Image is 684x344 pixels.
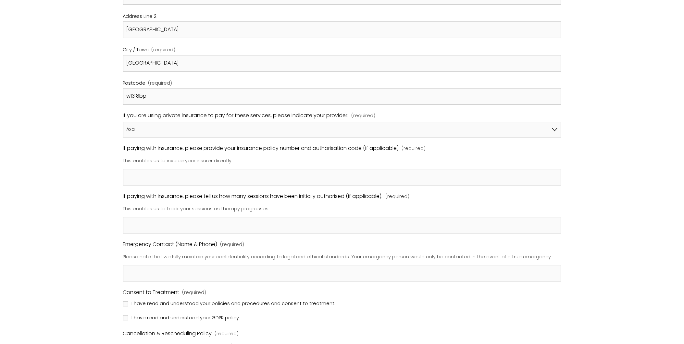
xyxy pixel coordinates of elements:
p: This enables us to track your sessions as therapy progresses. [123,203,561,216]
span: Emergency Contact (Name & Phone) [123,240,218,250]
span: I have read and understood your policies and procedures and consent to treatment. [132,300,336,308]
span: (required) [220,241,244,249]
span: (required) [215,330,239,338]
span: (required) [151,48,175,52]
span: (required) [402,145,426,153]
span: If paying with insurance, please provide your insurance policy number and authorisation code (if ... [123,144,399,154]
input: I have read and understood your GDPR policy. [123,315,128,321]
span: Consent to Treatment [123,288,180,298]
input: Postcode [123,88,561,105]
select: If you are using private insurance to pay for these services, please indicate your provider. [123,122,561,138]
input: I have read and understood your policies and procedures and consent to treatment. [123,301,128,307]
div: Postcode [123,80,561,89]
div: City / Town [123,46,561,55]
span: Cancellation & Rescheduling Policy [123,329,212,339]
span: (required) [351,112,375,120]
span: (required) [148,81,172,86]
p: Please note that we fully maintain your confidentiality according to legal and ethical standards.... [123,251,561,264]
span: If you are using private insurance to pay for these services, please indicate your provider. [123,111,349,121]
p: This enables us to invoice your insurer directly. [123,155,561,168]
div: Address Line 2 [123,13,561,22]
input: City / Town [123,55,561,72]
span: (required) [385,193,409,201]
input: Address Line 2 [123,22,561,38]
span: I have read and understood your GDPR policy. [132,314,240,323]
span: (required) [182,289,206,297]
span: If paying with insurance, please tell us how many sessions have been initially authorised (if app... [123,192,383,202]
